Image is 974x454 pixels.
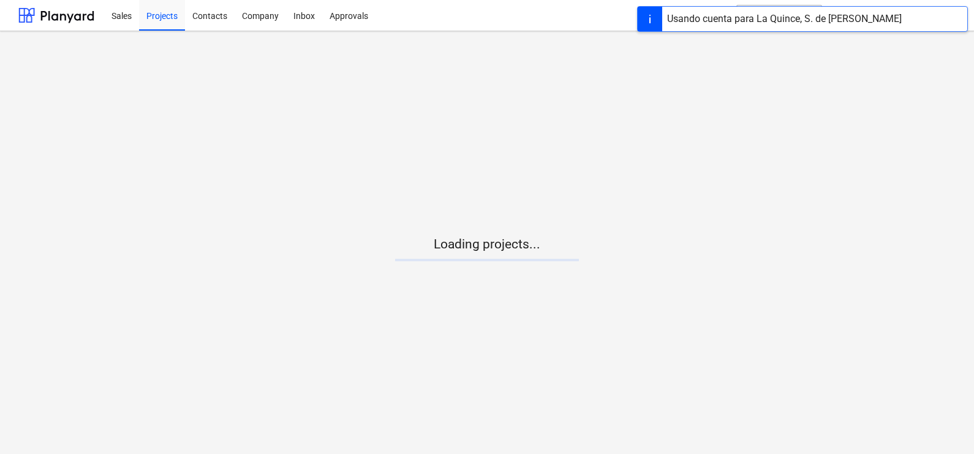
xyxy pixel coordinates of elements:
div: Usando cuenta para La Quince, S. de [PERSON_NAME] [667,12,902,26]
p: Loading projects... [395,236,579,253]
